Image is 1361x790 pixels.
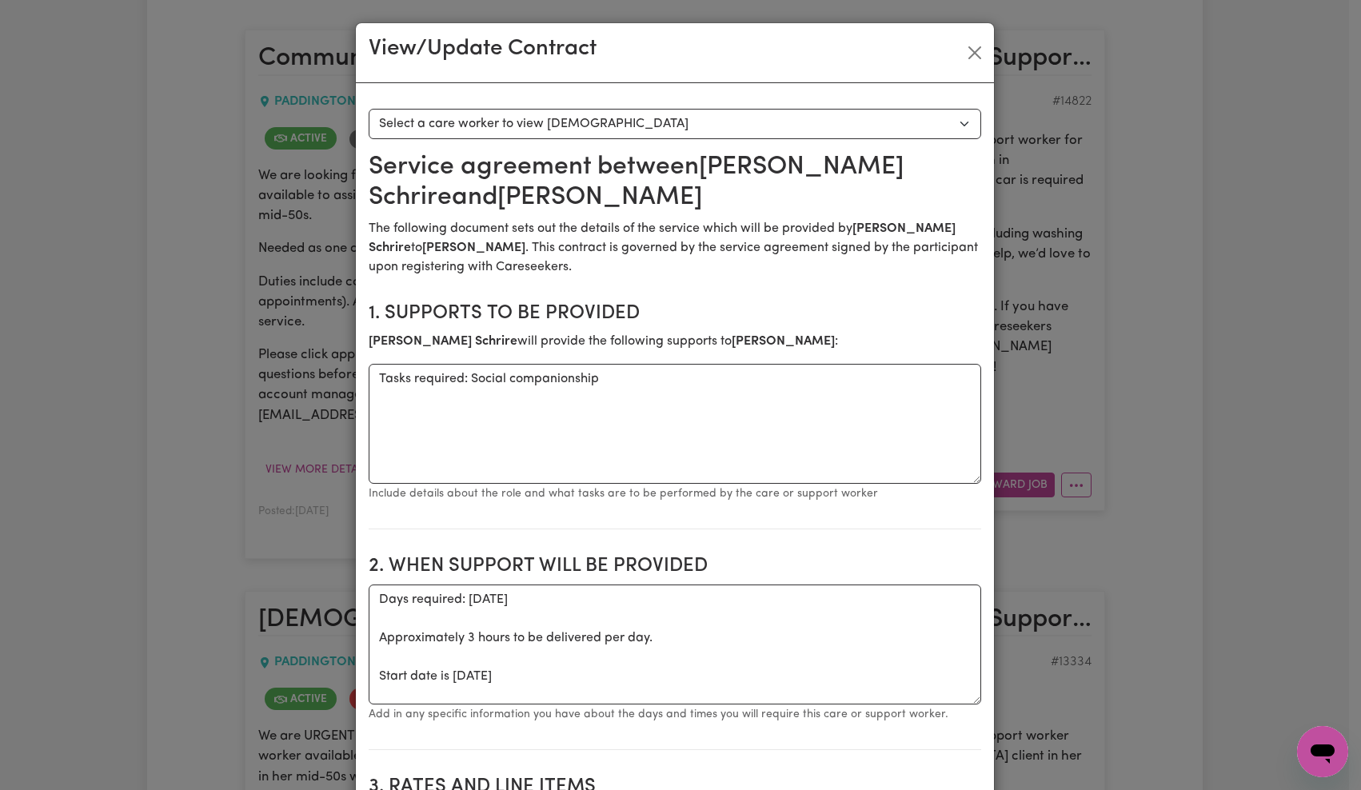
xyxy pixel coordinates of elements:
b: [PERSON_NAME] [422,241,525,254]
h2: 1. Supports to be provided [369,302,981,325]
small: Include details about the role and what tasks are to be performed by the care or support worker [369,488,878,500]
h2: 2. When support will be provided [369,555,981,578]
textarea: Days required: [DATE] Approximately 3 hours to be delivered per day. Start date is [DATE] [369,585,981,704]
b: [PERSON_NAME] [732,335,835,348]
p: will provide the following supports to : [369,332,981,351]
p: The following document sets out the details of the service which will be provided by to . This co... [369,219,981,277]
h3: View/Update Contract [369,36,597,63]
textarea: Tasks required: Social companionship [369,364,981,484]
button: Close [962,40,988,66]
iframe: Button to launch messaging window [1297,726,1348,777]
b: [PERSON_NAME] Schrire [369,335,517,348]
small: Add in any specific information you have about the days and times you will require this care or s... [369,708,948,720]
h2: Service agreement between [PERSON_NAME] Schrire and [PERSON_NAME] [369,152,981,213]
